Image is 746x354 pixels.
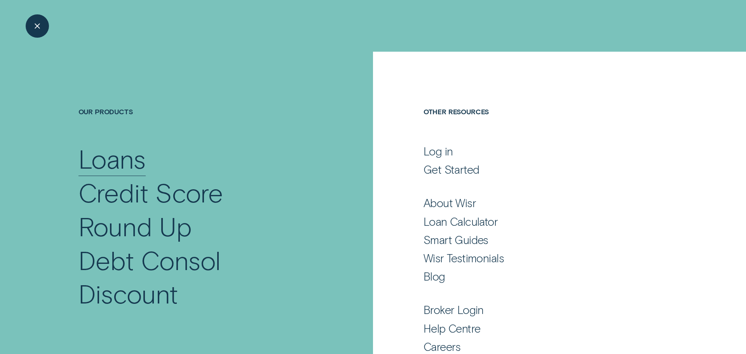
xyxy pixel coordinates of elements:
[78,142,146,176] div: Loans
[78,243,319,310] a: Debt Consol Discount
[424,303,667,317] a: Broker Login
[78,107,319,142] h4: Our Products
[424,321,481,335] div: Help Centre
[424,340,667,354] a: Careers
[424,144,453,158] div: Log in
[78,176,319,209] a: Credit Score
[424,233,667,247] a: Smart Guides
[424,303,484,317] div: Broker Login
[78,142,319,176] a: Loans
[424,162,479,176] div: Get Started
[78,209,319,243] a: Round Up
[424,251,504,265] div: Wisr Testimonials
[424,251,667,265] a: Wisr Testimonials
[424,107,667,142] h4: Other Resources
[26,14,49,38] button: Close Menu
[424,214,667,228] a: Loan Calculator
[424,144,667,158] a: Log in
[78,176,223,209] div: Credit Score
[424,269,667,283] a: Blog
[424,269,445,283] div: Blog
[424,321,667,335] a: Help Centre
[424,340,461,354] div: Careers
[424,196,667,210] a: About Wisr
[424,214,498,228] div: Loan Calculator
[424,196,476,210] div: About Wisr
[424,233,488,247] div: Smart Guides
[78,209,192,243] div: Round Up
[424,162,667,176] a: Get Started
